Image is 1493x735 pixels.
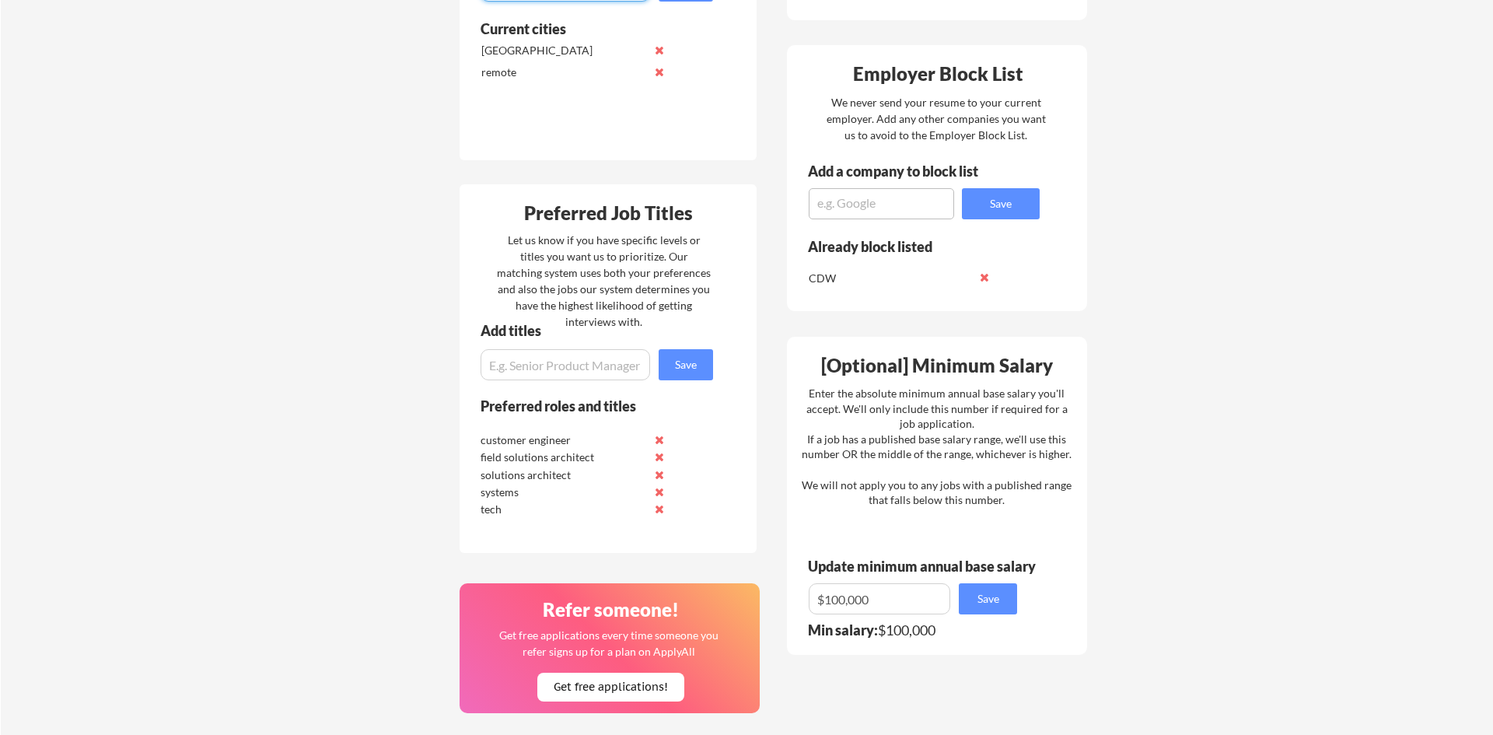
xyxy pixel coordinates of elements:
button: Save [962,188,1040,219]
div: remote [481,65,645,80]
button: Save [659,349,713,380]
div: $100,000 [808,623,1027,637]
div: [GEOGRAPHIC_DATA] [481,43,645,58]
div: Employer Block List [793,65,1082,83]
div: customer engineer [481,432,645,448]
div: field solutions architect [481,450,645,465]
div: Preferred roles and titles [481,399,692,413]
div: [Optional] Minimum Salary [792,356,1082,375]
div: Enter the absolute minimum annual base salary you'll accept. We'll only include this number if re... [802,386,1072,508]
button: Save [959,583,1017,614]
div: Already block listed [808,240,1019,254]
div: solutions architect [481,467,645,483]
div: Add titles [481,324,700,338]
div: systems [481,485,645,500]
button: Get free applications! [537,673,684,702]
div: tech [481,502,645,517]
div: Get free applications every time someone you refer signs up for a plan on ApplyAll [498,627,719,660]
div: Add a company to block list [808,164,1002,178]
div: We never send your resume to your current employer. Add any other companies you want us to avoid ... [825,94,1047,143]
input: E.g. $100,000 [809,583,950,614]
div: Refer someone! [466,600,755,619]
div: Update minimum annual base salary [808,559,1041,573]
div: CDW [809,271,973,286]
div: Let us know if you have specific levels or titles you want us to prioritize. Our matching system ... [497,232,711,330]
div: Current cities [481,22,696,36]
div: Preferred Job Titles [463,204,753,222]
strong: Min salary: [808,621,878,639]
input: E.g. Senior Product Manager [481,349,650,380]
